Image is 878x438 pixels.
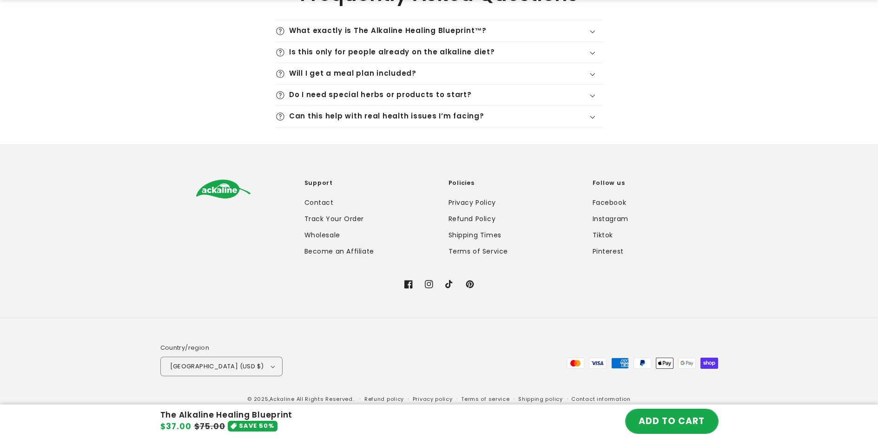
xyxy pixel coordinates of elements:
h3: Will I get a meal plan included? [289,69,416,78]
summary: What exactly is The Alkaline Healing Blueprint™? [276,20,603,41]
a: Track Your Order [304,211,364,227]
a: Terms of service [461,395,509,404]
a: Become an Affiliate [304,243,374,260]
h4: The Alkaline Healing Blueprint [160,410,293,420]
span: SAVE 50% [239,421,274,431]
h3: Do I need special herbs or products to start? [289,91,472,99]
summary: Is this only for people already on the alkaline diet? [276,42,603,63]
small: All Rights Reserved. [297,395,354,403]
a: Tiktok [593,227,614,243]
a: Privacy Policy [449,197,496,211]
a: Ackaline [270,395,295,403]
a: Contact [304,197,334,211]
button: [GEOGRAPHIC_DATA] (USD $) [160,357,283,376]
h2: Policies [449,179,574,187]
summary: Will I get a meal plan included? [276,63,603,84]
a: Privacy policy [413,395,453,404]
summary: Can this help with real health issues I’m facing? [276,106,603,127]
a: Wholesale [304,227,340,243]
a: Terms of Service [449,243,508,260]
h3: Is this only for people already on the alkaline diet? [289,48,495,57]
a: Refund policy [364,395,404,404]
a: Facebook [593,197,627,211]
a: Shipping Times [449,227,502,243]
h3: Can this help with real health issues I’m facing? [289,112,484,121]
s: $75.00 [194,421,225,433]
h2: Country/region [160,343,283,353]
a: Contact information [571,395,630,404]
a: Refund Policy [449,211,496,227]
span: $37.00 [160,421,191,433]
summary: Do I need special herbs or products to start? [276,85,603,105]
a: Instagram [593,211,628,227]
h2: Follow us [593,179,718,187]
button: ADD TO CART [626,409,718,433]
small: © 2025, [247,395,295,403]
h2: Support [304,179,430,187]
a: Shipping policy [518,395,563,404]
h3: What exactly is The Alkaline Healing Blueprint™? [289,26,487,35]
a: Pinterest [593,243,624,260]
